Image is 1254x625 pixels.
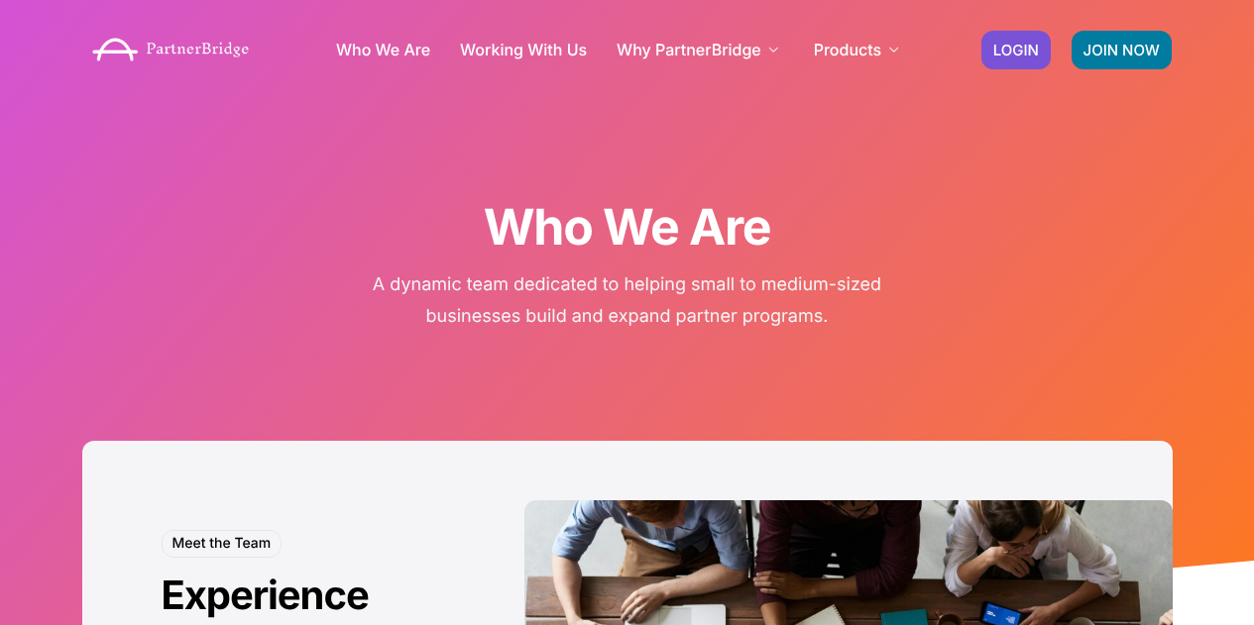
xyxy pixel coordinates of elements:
[355,269,900,332] p: A dynamic team dedicated to helping small to medium-sized businesses build and expand partner pro...
[336,42,430,57] a: Who We Are
[1072,31,1172,69] a: JOIN NOW
[981,31,1051,69] a: LOGIN
[617,42,784,57] a: Why PartnerBridge
[460,42,587,57] a: Working With Us
[814,42,904,57] a: Products
[993,43,1039,57] span: LOGIN
[82,198,1173,258] h1: Who We Are
[1083,43,1160,57] span: JOIN NOW
[162,530,283,558] h6: Meet the Team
